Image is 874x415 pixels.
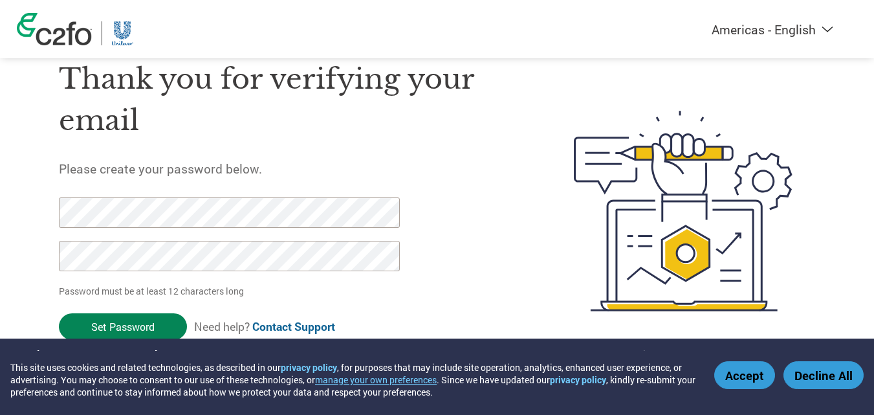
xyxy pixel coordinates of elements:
[27,348,61,361] a: Privacy
[281,361,337,374] a: privacy policy
[549,348,858,361] p: © 2024 Pollen, Inc. All rights reserved / Pat. 10,817,932 and Pat. 11,100,477.
[80,348,109,361] a: Terms
[252,319,335,334] a: Contact Support
[59,284,404,298] p: Password must be at least 12 characters long
[10,361,695,398] div: This site uses cookies and related technologies, as described in our , for purposes that may incl...
[59,58,513,142] h1: Thank you for verifying your email
[551,39,816,383] img: create-password
[714,361,775,389] button: Accept
[17,13,92,45] img: c2fo logo
[128,348,166,361] a: Security
[783,361,864,389] button: Decline All
[194,319,335,334] span: Need help?
[550,374,606,386] a: privacy policy
[59,313,187,340] input: Set Password
[112,21,134,45] img: Unilever
[315,374,437,386] button: manage your own preferences
[59,161,513,177] h5: Please create your password below.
